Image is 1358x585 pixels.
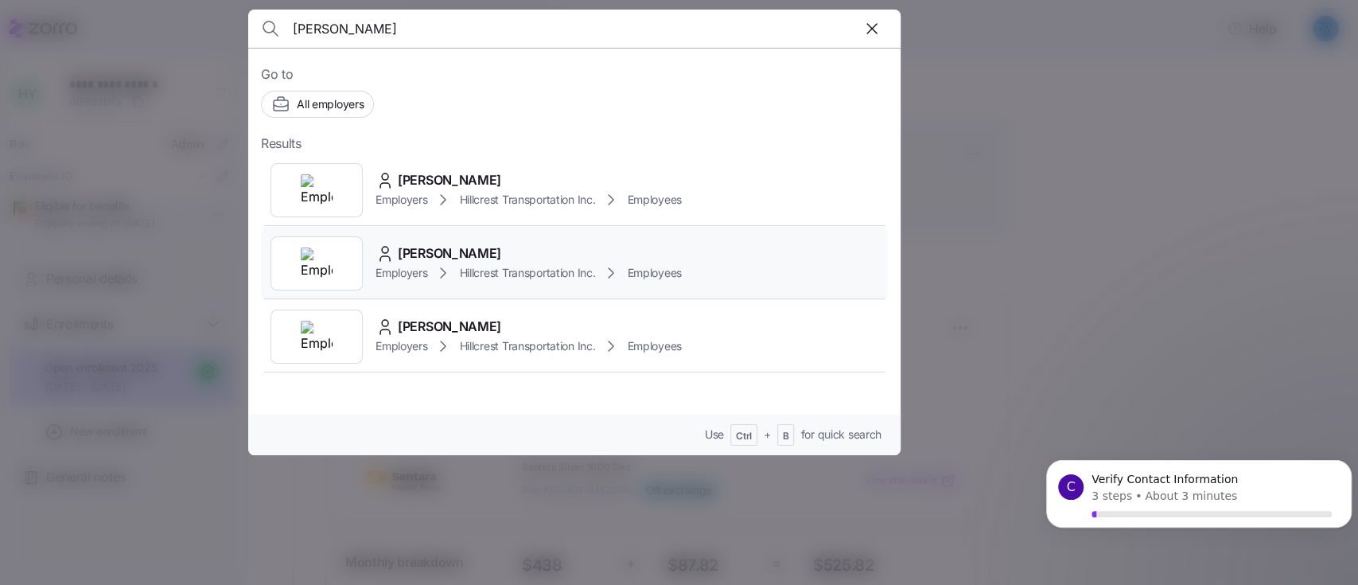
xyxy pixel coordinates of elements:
[261,64,888,84] span: Go to
[261,134,302,154] span: Results
[301,174,333,206] img: Employer logo
[627,265,681,281] span: Employees
[261,91,374,118] button: All employers
[459,192,595,208] span: Hillcrest Transportation Inc.
[398,170,501,190] span: [PERSON_NAME]
[736,430,752,443] span: Ctrl
[627,192,681,208] span: Employees
[375,338,427,354] span: Employers
[375,192,427,208] span: Employers
[301,248,333,279] img: Employer logo
[297,96,364,112] span: All employers
[459,338,595,354] span: Hillcrest Transportation Inc.
[301,321,333,353] img: Employer logo
[459,265,595,281] span: Hillcrest Transportation Inc.
[705,427,724,443] span: Use
[398,244,501,263] span: [PERSON_NAME]
[764,427,771,443] span: +
[627,338,681,354] span: Employees
[375,265,427,281] span: Employers
[800,427,881,443] span: for quick search
[398,317,501,337] span: [PERSON_NAME]
[783,430,789,443] span: B
[1040,442,1358,577] iframe: Intercom notifications message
